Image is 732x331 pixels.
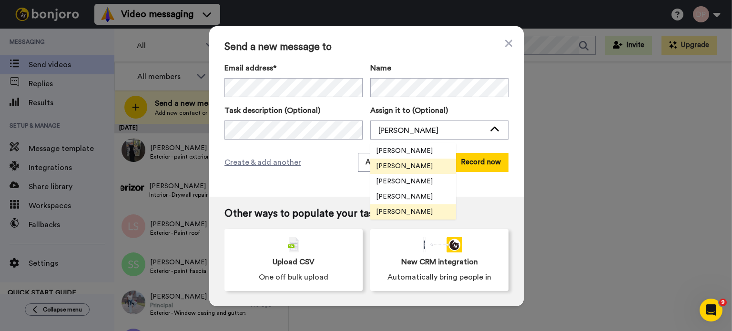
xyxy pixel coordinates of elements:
span: Send a new message to [224,41,508,53]
div: animation [417,237,462,252]
span: Other ways to populate your tasklist [224,208,508,220]
span: Create & add another [224,157,301,168]
span: [PERSON_NAME] [370,161,438,171]
span: 9 [719,299,727,306]
span: [PERSON_NAME] [370,207,438,217]
label: Task description (Optional) [224,105,363,116]
span: [PERSON_NAME] [370,146,438,156]
span: One off bulk upload [259,271,328,283]
button: Record now [453,153,508,172]
label: Email address* [224,62,363,74]
label: Assign it to (Optional) [370,105,508,116]
div: [PERSON_NAME] [378,125,485,136]
img: csv-grey.png [288,237,299,252]
button: Add and record later [358,153,442,172]
span: Upload CSV [273,256,315,268]
iframe: Intercom live chat [700,299,722,321]
span: Name [370,62,391,74]
span: [PERSON_NAME] [370,192,438,201]
span: New CRM integration [401,256,478,268]
span: Automatically bring people in [387,271,491,283]
span: [PERSON_NAME] [370,177,438,186]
